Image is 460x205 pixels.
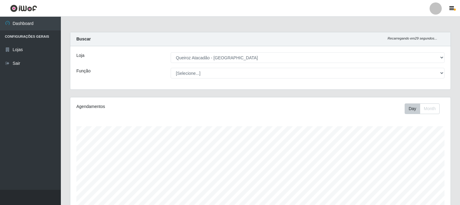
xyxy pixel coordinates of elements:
label: Loja [76,52,84,59]
label: Função [76,68,91,74]
img: CoreUI Logo [10,5,37,12]
div: Toolbar with button groups [405,103,444,114]
i: Recarregando em 29 segundos... [388,36,437,40]
button: Day [405,103,420,114]
div: Agendamentos [76,103,225,110]
button: Month [420,103,440,114]
div: First group [405,103,440,114]
strong: Buscar [76,36,91,41]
